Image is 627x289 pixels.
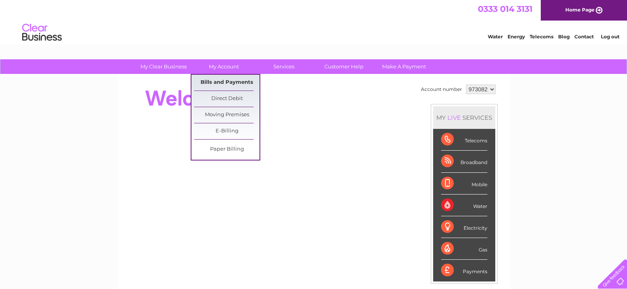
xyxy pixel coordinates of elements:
[441,173,487,195] div: Mobile
[574,34,594,40] a: Contact
[194,142,260,157] a: Paper Billing
[441,260,487,281] div: Payments
[22,21,62,45] img: logo.png
[131,59,196,74] a: My Clear Business
[194,75,260,91] a: Bills and Payments
[311,59,377,74] a: Customer Help
[601,34,619,40] a: Log out
[441,238,487,260] div: Gas
[446,114,462,121] div: LIVE
[441,195,487,216] div: Water
[478,4,532,14] a: 0333 014 3131
[194,91,260,107] a: Direct Debit
[191,59,256,74] a: My Account
[127,4,501,38] div: Clear Business is a trading name of Verastar Limited (registered in [GEOGRAPHIC_DATA] No. 3667643...
[441,216,487,238] div: Electricity
[558,34,570,40] a: Blog
[194,123,260,139] a: E-Billing
[488,34,503,40] a: Water
[419,83,464,96] td: Account number
[441,129,487,151] div: Telecoms
[194,107,260,123] a: Moving Premises
[251,59,316,74] a: Services
[433,106,495,129] div: MY SERVICES
[508,34,525,40] a: Energy
[441,151,487,172] div: Broadband
[371,59,437,74] a: Make A Payment
[530,34,553,40] a: Telecoms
